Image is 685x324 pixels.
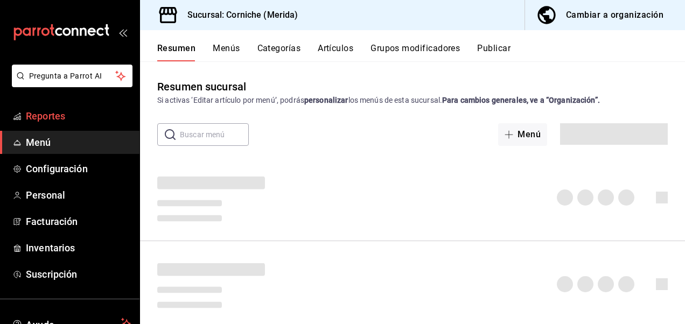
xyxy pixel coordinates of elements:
[304,96,348,104] strong: personalizar
[29,71,116,82] span: Pregunta a Parrot AI
[498,123,547,146] button: Menú
[26,135,131,150] span: Menú
[180,124,249,145] input: Buscar menú
[213,43,240,61] button: Menús
[318,43,353,61] button: Artículos
[157,43,685,61] div: navigation tabs
[179,9,298,22] h3: Sucursal: Corniche (Merida)
[8,78,132,89] a: Pregunta a Parrot AI
[26,241,131,255] span: Inventarios
[26,188,131,202] span: Personal
[12,65,132,87] button: Pregunta a Parrot AI
[26,267,131,281] span: Suscripción
[566,8,663,23] div: Cambiar a organización
[157,43,195,61] button: Resumen
[477,43,511,61] button: Publicar
[26,109,131,123] span: Reportes
[257,43,301,61] button: Categorías
[157,79,246,95] div: Resumen sucursal
[442,96,600,104] strong: Para cambios generales, ve a “Organización”.
[118,28,127,37] button: open_drawer_menu
[157,95,668,106] div: Si activas ‘Editar artículo por menú’, podrás los menús de esta sucursal.
[371,43,460,61] button: Grupos modificadores
[26,214,131,229] span: Facturación
[26,161,131,176] span: Configuración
